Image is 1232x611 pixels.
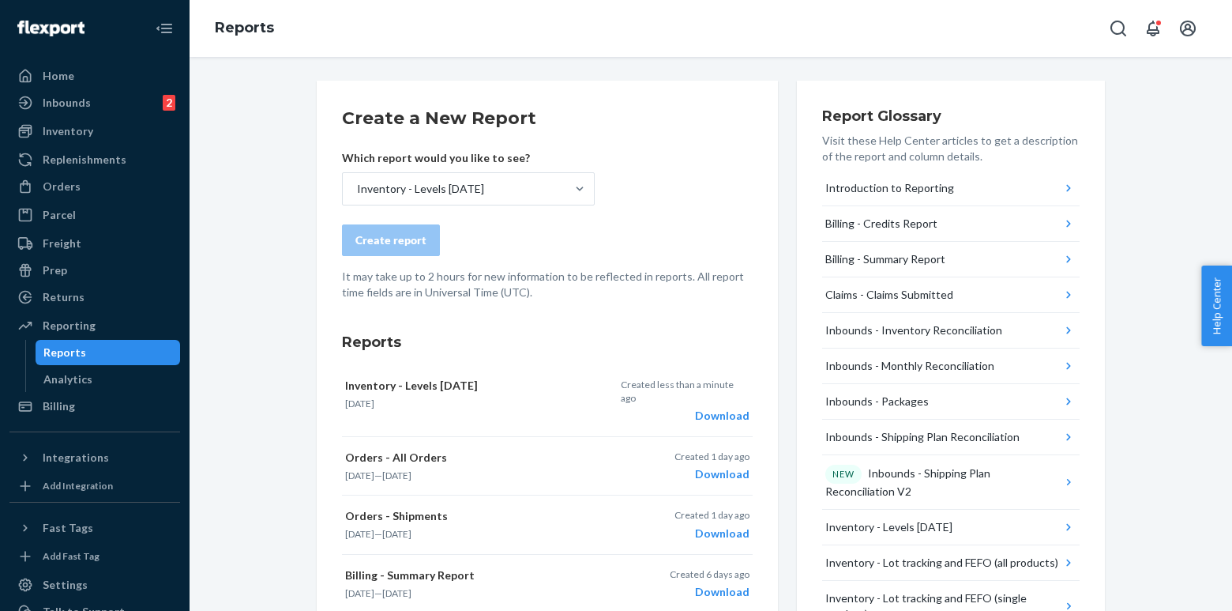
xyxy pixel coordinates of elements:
p: — [345,586,612,600]
a: Reports [215,19,274,36]
p: NEW [832,468,855,481]
span: Help Center [1201,266,1232,346]
iframe: Opens a widget where you can chat to one of our agents [1129,564,1216,603]
p: — [345,527,612,541]
a: Freight [9,231,180,256]
div: Add Fast Tag [43,549,100,563]
div: Reports [43,345,86,360]
div: Integrations [43,450,109,466]
div: Settings [43,577,88,593]
div: Billing - Credits Report [825,216,937,232]
p: Visit these Help Center articles to get a description of the report and column details. [822,133,1080,164]
button: Open account menu [1172,13,1204,44]
a: Orders [9,174,180,199]
div: Add Integration [43,479,113,492]
div: Inbounds - Monthly Reconciliation [825,358,994,374]
div: Download [621,408,749,424]
a: Prep [9,258,180,283]
div: Inbounds - Packages [825,394,929,409]
p: Created 6 days ago [670,568,749,581]
button: Introduction to Reporting [822,171,1080,206]
a: Reporting [9,313,180,338]
button: Inbounds - Shipping Plan Reconciliation [822,420,1080,455]
div: Billing [43,398,75,414]
button: Integrations [9,445,180,470]
button: Inbounds - Inventory Reconciliation [822,313,1080,349]
div: Inbounds - Shipping Plan Reconciliation V2 [825,465,1061,500]
div: Home [43,68,74,84]
a: Analytics [36,367,181,392]
p: Inventory - Levels [DATE] [345,378,611,394]
button: Orders - Shipments[DATE]—[DATE]Created 1 day agoDownload [342,496,753,554]
button: Billing - Summary Report [822,242,1080,277]
div: Download [674,526,749,541]
div: 2 [163,95,175,111]
p: Created less than a minute ago [621,378,749,405]
p: Which report would you like to see? [342,150,595,166]
h2: Create a New Report [342,106,753,131]
div: Inbounds - Shipping Plan Reconciliation [825,429,1020,445]
ol: breadcrumbs [202,6,287,51]
button: Billing - Credits Report [822,206,1080,242]
div: Claims - Claims Submitted [825,287,953,303]
a: Add Fast Tag [9,547,180,566]
div: Prep [43,262,67,278]
div: Returns [43,289,85,305]
div: Inbounds - Inventory Reconciliation [825,322,1002,338]
div: Billing - Summary Report [825,251,945,267]
h3: Reports [342,332,753,353]
time: [DATE] [345,528,374,540]
div: Inventory - Levels [DATE] [825,519,952,535]
div: Inbounds [43,95,91,111]
a: Reports [36,340,181,365]
h3: Report Glossary [822,106,1080,126]
p: It may take up to 2 hours for new information to be reflected in reports. All report time fields ... [342,269,753,300]
a: Add Integration [9,477,180,496]
div: Introduction to Reporting [825,180,954,196]
div: Create report [355,232,426,248]
p: Created 1 day ago [674,508,749,522]
div: Analytics [43,372,92,387]
div: Orders [43,179,81,194]
a: Replenishments [9,147,180,172]
button: Open notifications [1137,13,1169,44]
button: Orders - All Orders[DATE]—[DATE]Created 1 day agoDownload [342,437,753,496]
div: Inventory - Lot tracking and FEFO (all products) [825,555,1058,571]
a: Parcel [9,202,180,228]
button: NEWInbounds - Shipping Plan Reconciliation V2 [822,455,1080,510]
button: Create report [342,224,440,256]
button: Inventory - Levels [DATE] [822,510,1080,545]
p: — [345,469,612,482]
div: Download [674,466,749,482]
p: Orders - Shipments [345,508,612,524]
a: Home [9,63,180,89]
p: Billing - Summary Report [345,568,612,583]
div: Reporting [43,318,96,334]
a: Returns [9,285,180,310]
div: Fast Tags [43,520,93,536]
div: Replenishments [43,152,126,168]
button: Inventory - Levels [DATE][DATE]Created less than a minute agoDownload [342,365,753,437]
div: Inventory [43,123,93,139]
a: Billing [9,394,180,419]
div: Download [670,584,749,600]
time: [DATE] [345,587,374,599]
time: [DATE] [382,470,411,481]
button: Inbounds - Monthly Reconciliation [822,349,1080,384]
button: Open Search Box [1102,13,1134,44]
time: [DATE] [345,470,374,481]
button: Close Navigation [148,13,180,44]
img: Flexport logo [17,21,85,36]
div: Freight [43,236,81,251]
div: Inventory - Levels [DATE] [357,181,484,197]
p: Created 1 day ago [674,450,749,463]
button: Inventory - Lot tracking and FEFO (all products) [822,545,1080,581]
button: Fast Tags [9,515,180,541]
div: Parcel [43,207,76,223]
time: [DATE] [382,528,411,540]
time: [DATE] [345,398,374,409]
a: Settings [9,572,180,598]
p: Orders - All Orders [345,450,612,466]
button: Claims - Claims Submitted [822,277,1080,313]
button: Inbounds - Packages [822,384,1080,420]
